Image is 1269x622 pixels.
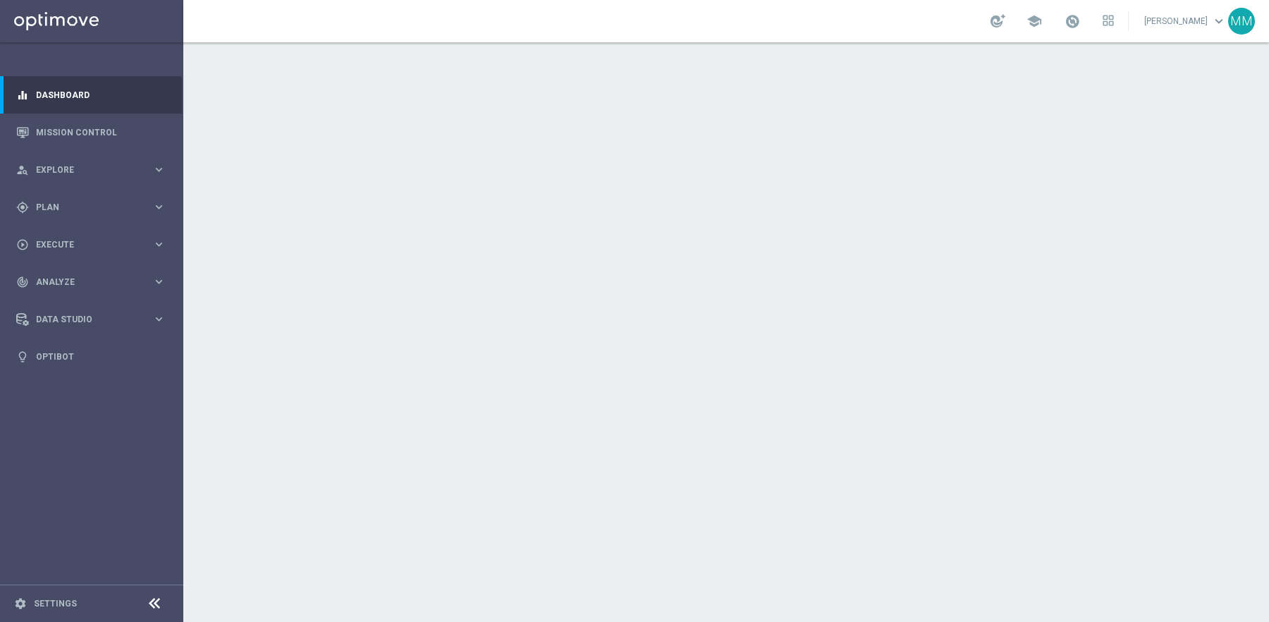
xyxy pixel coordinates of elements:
div: MM [1228,8,1255,35]
button: track_changes Analyze keyboard_arrow_right [16,276,166,288]
span: Plan [36,203,152,212]
button: gps_fixed Plan keyboard_arrow_right [16,202,166,213]
i: settings [14,597,27,610]
button: play_circle_outline Execute keyboard_arrow_right [16,239,166,250]
div: Execute [16,238,152,251]
a: Mission Control [36,114,166,151]
div: Analyze [16,276,152,288]
span: keyboard_arrow_down [1211,13,1227,29]
span: Analyze [36,278,152,286]
div: Plan [16,201,152,214]
button: lightbulb Optibot [16,351,166,362]
i: lightbulb [16,350,29,363]
a: [PERSON_NAME]keyboard_arrow_down [1143,11,1228,32]
span: Data Studio [36,315,152,324]
i: play_circle_outline [16,238,29,251]
i: keyboard_arrow_right [152,238,166,251]
a: Settings [34,599,77,608]
i: keyboard_arrow_right [152,312,166,326]
div: Optibot [16,338,166,375]
button: equalizer Dashboard [16,90,166,101]
div: Explore [16,164,152,176]
button: Data Studio keyboard_arrow_right [16,314,166,325]
i: person_search [16,164,29,176]
i: keyboard_arrow_right [152,163,166,176]
span: Execute [36,240,152,249]
div: Dashboard [16,76,166,114]
a: Dashboard [36,76,166,114]
i: keyboard_arrow_right [152,200,166,214]
i: gps_fixed [16,201,29,214]
i: equalizer [16,89,29,102]
i: keyboard_arrow_right [152,275,166,288]
i: track_changes [16,276,29,288]
a: Optibot [36,338,166,375]
button: person_search Explore keyboard_arrow_right [16,164,166,176]
button: Mission Control [16,127,166,138]
span: school [1026,13,1042,29]
span: Explore [36,166,152,174]
div: Mission Control [16,114,166,151]
div: Data Studio [16,313,152,326]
